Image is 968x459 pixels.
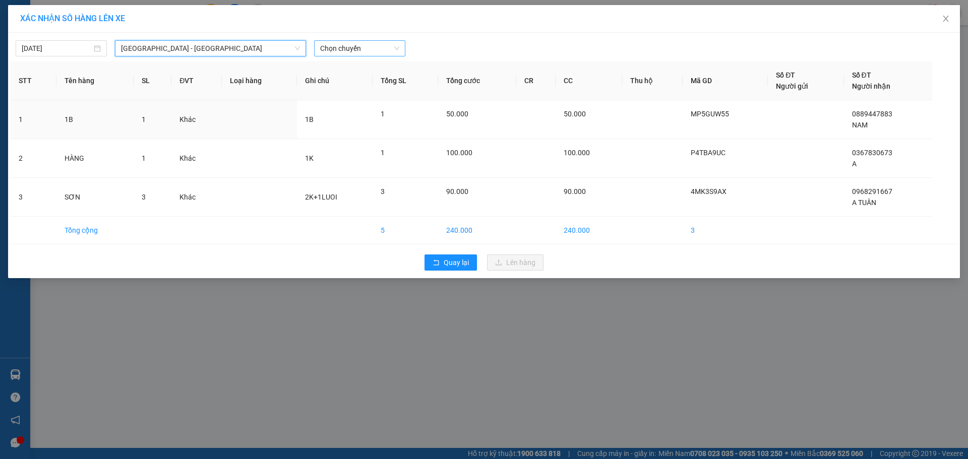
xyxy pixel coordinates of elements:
[691,110,729,118] span: MP5GUW55
[852,199,876,207] span: A TUÂN
[171,61,222,100] th: ĐVT
[305,193,337,201] span: 2K+1LUOI
[381,149,385,157] span: 1
[942,15,950,23] span: close
[22,43,92,54] input: 15/09/2025
[516,61,556,100] th: CR
[20,14,125,23] span: XÁC NHẬN SỐ HÀNG LÊN XE
[446,149,472,157] span: 100.000
[852,110,892,118] span: 0889447883
[171,139,222,178] td: Khác
[56,139,134,178] td: HÀNG
[11,178,56,217] td: 3
[121,41,300,56] span: Hà Nội - Quảng Bình
[381,187,385,195] span: 3
[852,121,868,129] span: NAM
[446,110,468,118] span: 50.000
[438,217,516,244] td: 240.000
[56,100,134,139] td: 1B
[438,61,516,100] th: Tổng cước
[56,178,134,217] td: SƠN
[11,61,56,100] th: STT
[56,217,134,244] td: Tổng cộng
[852,160,857,168] span: A
[11,100,56,139] td: 1
[171,178,222,217] td: Khác
[425,254,477,271] button: rollbackQuay lại
[556,61,622,100] th: CC
[556,217,622,244] td: 240.000
[487,254,543,271] button: uploadLên hàng
[142,115,146,123] span: 1
[852,71,871,79] span: Số ĐT
[373,217,438,244] td: 5
[142,154,146,162] span: 1
[683,217,768,244] td: 3
[56,61,134,100] th: Tên hàng
[622,61,683,100] th: Thu hộ
[11,139,56,178] td: 2
[776,71,795,79] span: Số ĐT
[222,61,297,100] th: Loại hàng
[932,5,960,33] button: Close
[142,193,146,201] span: 3
[852,82,890,90] span: Người nhận
[320,41,399,56] span: Chọn chuyến
[683,61,768,100] th: Mã GD
[852,149,892,157] span: 0367830673
[171,100,222,139] td: Khác
[852,187,892,195] span: 0968291667
[691,149,725,157] span: P4TBA9UC
[305,115,314,123] span: 1B
[564,110,586,118] span: 50.000
[564,187,586,195] span: 90.000
[446,187,468,195] span: 90.000
[776,82,808,90] span: Người gửi
[381,110,385,118] span: 1
[564,149,590,157] span: 100.000
[294,45,300,51] span: down
[305,154,314,162] span: 1K
[433,259,440,267] span: rollback
[134,61,171,100] th: SL
[444,257,469,268] span: Quay lại
[691,187,727,195] span: 4MK3S9AX
[297,61,373,100] th: Ghi chú
[373,61,438,100] th: Tổng SL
